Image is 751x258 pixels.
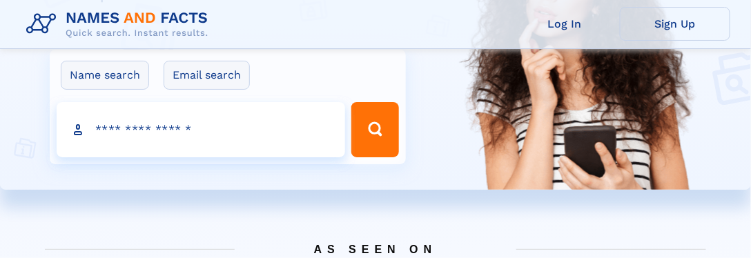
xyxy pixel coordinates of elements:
a: Log In [509,7,620,41]
label: Email search [164,61,250,90]
input: search input [57,102,345,157]
img: Logo Names and Facts [21,6,220,43]
button: Search Button [351,102,399,157]
label: Name search [61,61,149,90]
a: Sign Up [620,7,730,41]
